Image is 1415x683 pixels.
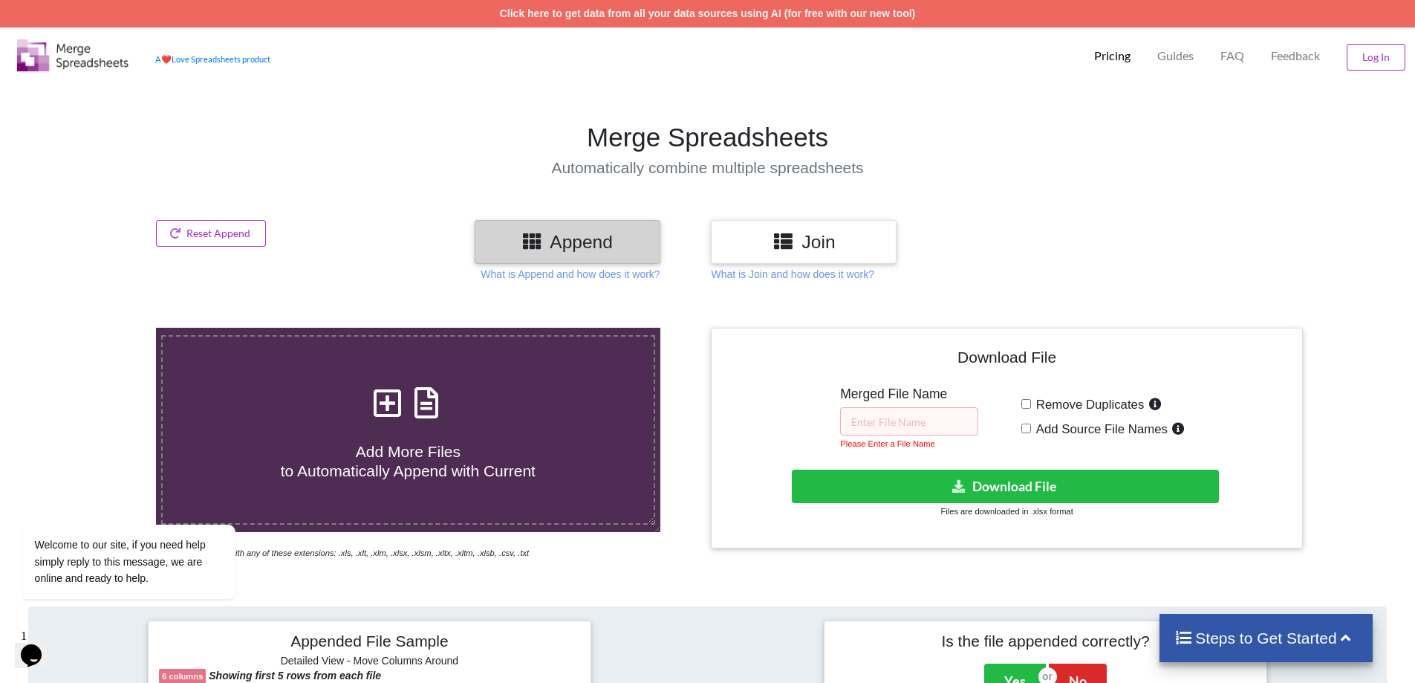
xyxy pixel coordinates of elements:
h3: Join [722,231,885,253]
span: Add More Files to Automatically Append with Current [281,443,536,479]
p: Pricing [1094,48,1131,64]
button: Log In [1347,44,1405,71]
h3: Append [486,231,649,253]
small: Files are downloaded in .xlsx format [940,507,1073,516]
a: Click here to get data from all your data sources using AI (for free with our new tool) [500,7,916,19]
iframe: chat widget [15,390,282,616]
p: FAQ [1220,48,1244,64]
small: Please Enter a File Name [840,439,934,448]
h6: Detailed View - Move Columns Around [159,655,580,670]
img: Logo.png [17,39,129,71]
p: Guides [1157,48,1194,64]
h4: Steps to Get Started [1174,629,1358,647]
h5: Merged File Name [840,386,978,402]
b: Showing first 5 rows from each file [209,670,381,682]
span: Add Source File Names [1031,422,1168,436]
h4: Appended File Sample [159,632,580,653]
span: heart [161,54,172,64]
span: Remove Duplicates [1031,398,1145,412]
p: What is Append and how does it work? [481,267,660,282]
button: Reset Append [156,220,266,247]
h4: Download File [722,339,1291,381]
span: Feedback [1271,50,1320,62]
h4: Is the file appended correctly? [835,632,1256,650]
i: You can select files with any of these extensions: .xls, .xlt, .xlm, .xlsx, .xlsm, .xltx, .xltm, ... [156,548,529,557]
b: 6 columns [162,672,203,681]
input: Enter File Name [840,407,978,436]
button: Download File [792,470,1219,503]
a: AheartLove Spreadsheets product [155,54,270,64]
p: What is Join and how does it work? [711,267,874,282]
iframe: chat widget [15,624,62,668]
